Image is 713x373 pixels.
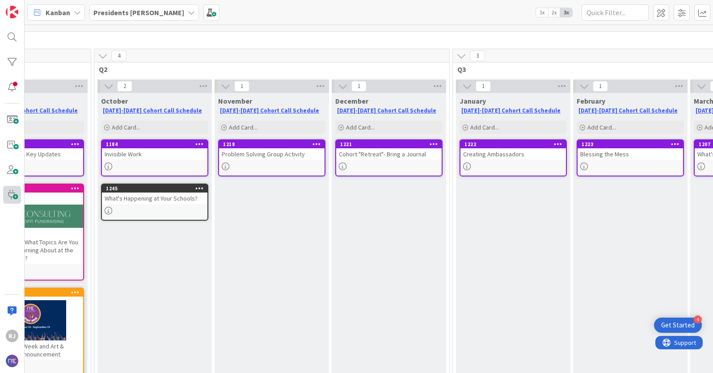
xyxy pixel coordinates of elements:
[6,355,18,367] img: avatar
[476,81,491,92] span: 1
[111,50,127,61] span: 4
[661,321,695,330] div: Get Started
[336,140,442,160] div: 1221Cohort "Retreat"- Bring a Journal
[223,141,325,147] div: 1218
[577,96,605,105] span: February
[694,315,702,323] div: 4
[460,139,567,176] a: 1222Creating Ambassadors
[582,141,683,147] div: 1223
[340,141,442,147] div: 1221
[117,81,132,92] span: 2
[548,8,560,17] span: 2x
[460,140,566,148] div: 1222
[219,148,325,160] div: Problem Solving Group Activity
[46,7,70,18] span: Kanban
[460,96,486,105] span: January
[101,96,128,105] span: October
[351,81,367,92] span: 1
[106,185,207,192] div: 1245
[99,65,438,74] span: Q2
[578,148,683,160] div: Blessing the Mess
[6,6,18,18] img: Visit kanbanzone.com
[101,184,208,221] a: 1245What's Happening at Your Schools?
[335,96,368,105] span: December
[103,107,202,114] a: [DATE]-[DATE] Cohort Call Schedule
[470,123,499,131] span: Add Card...
[587,123,616,131] span: Add Card...
[218,96,252,105] span: November
[654,318,702,333] div: Open Get Started checklist, remaining modules: 4
[219,140,325,148] div: 1218
[101,139,208,176] a: 1184Invisible Work
[461,107,561,114] a: [DATE]-[DATE] Cohort Call Schedule
[19,1,41,12] span: Support
[346,123,375,131] span: Add Card...
[6,330,18,342] div: RJ
[336,140,442,148] div: 1221
[582,4,649,21] input: Quick Filter...
[218,139,325,176] a: 1218Problem Solving Group Activity
[460,140,566,160] div: 1222Creating Ambassadors
[578,107,678,114] a: [DATE]-[DATE] Cohort Call Schedule
[536,8,548,17] span: 1x
[220,107,319,114] a: [DATE]-[DATE] Cohort Call Schedule
[560,8,572,17] span: 3x
[102,184,207,204] div: 1245What's Happening at Your Schools?
[460,148,566,160] div: Creating Ambassadors
[593,81,608,92] span: 1
[335,139,443,176] a: 1221Cohort "Retreat"- Bring a Journal
[219,140,325,160] div: 1218Problem Solving Group Activity
[464,141,566,147] div: 1222
[229,123,257,131] span: Add Card...
[578,140,683,148] div: 1223
[102,148,207,160] div: Invisible Work
[102,140,207,160] div: 1184Invisible Work
[234,81,249,92] span: 1
[470,50,485,61] span: 3
[102,140,207,148] div: 1184
[337,107,436,114] a: [DATE]-[DATE] Cohort Call Schedule
[577,139,684,176] a: 1223Blessing the Mess
[336,148,442,160] div: Cohort "Retreat"- Bring a Journal
[102,184,207,193] div: 1245
[112,123,140,131] span: Add Card...
[106,141,207,147] div: 1184
[102,193,207,204] div: What's Happening at Your Schools?
[578,140,683,160] div: 1223Blessing the Mess
[93,8,184,17] b: Presidents [PERSON_NAME]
